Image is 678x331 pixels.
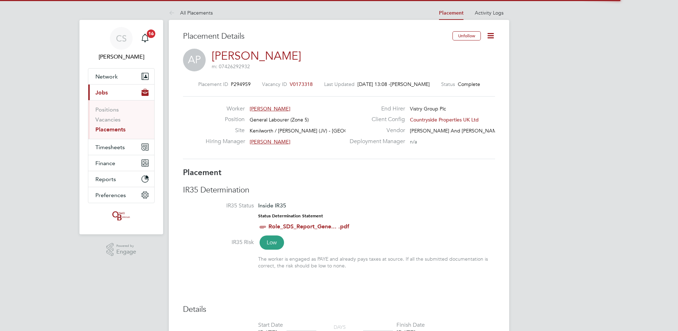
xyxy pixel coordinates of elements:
a: All Placements [169,10,213,16]
span: [PERSON_NAME] [250,105,290,112]
button: Reports [88,171,154,187]
a: Role_SDS_Report_Gene... .pdf [268,223,349,230]
span: n/a [410,139,417,145]
div: Start Date [258,321,283,329]
span: V0173318 [290,81,313,87]
a: [PERSON_NAME] [212,49,301,63]
div: Jobs [88,100,154,139]
b: Placement [183,168,222,177]
a: 16 [138,27,152,50]
label: Client Config [345,116,405,123]
label: Hiring Manager [206,138,245,145]
label: IR35 Status [183,202,254,210]
label: Position [206,116,245,123]
span: CS [116,34,127,43]
label: Last Updated [324,81,355,87]
a: Placements [95,126,126,133]
h3: IR35 Determination [183,185,495,195]
button: Finance [88,155,154,171]
span: [PERSON_NAME] [390,81,430,87]
span: Reports [95,176,116,183]
span: Preferences [95,192,126,199]
button: Preferences [88,187,154,203]
span: [PERSON_NAME] [250,139,290,145]
a: Placement [439,10,463,16]
span: Network [95,73,118,80]
span: [PERSON_NAME] And [PERSON_NAME] Construction Li… [410,127,541,134]
label: IR35 Risk [183,239,254,246]
span: Low [260,235,284,250]
span: Inside IR35 [258,202,286,209]
span: Kenilworth / [PERSON_NAME] (JV) - [GEOGRAPHIC_DATA] [250,127,383,134]
label: Worker [206,105,245,113]
label: Placement ID [198,81,228,87]
span: 16 [147,29,155,38]
span: m: 07426292932 [212,63,250,70]
span: Finance [95,160,115,167]
button: Timesheets [88,139,154,155]
span: General Labourer (Zone 5) [250,116,309,123]
span: Powered by [116,243,136,249]
button: Jobs [88,85,154,100]
label: Vendor [345,127,405,134]
span: P294959 [231,81,251,87]
button: Unfollow [452,31,481,40]
strong: Status Determination Statement [258,213,323,218]
span: Countryside Properties UK Ltd [410,116,479,123]
h3: Details [183,304,495,315]
span: AP [183,49,206,71]
span: Complete [458,81,480,87]
div: The worker is engaged as PAYE and already pays taxes at source. If all the submitted documentatio... [258,256,495,268]
label: Site [206,127,245,134]
span: [DATE] 13:08 - [357,81,390,87]
a: Powered byEngage [106,243,137,256]
div: Finish Date [396,321,425,329]
button: Network [88,69,154,84]
h3: Placement Details [183,31,447,42]
nav: Main navigation [79,20,163,234]
a: Vacancies [95,116,121,123]
span: Chloe Saffill [88,53,155,61]
span: Engage [116,249,136,255]
a: Go to home page [88,210,155,222]
a: Positions [95,106,119,113]
span: Timesheets [95,144,125,151]
label: Vacancy ID [262,81,287,87]
span: Vistry Group Plc [410,105,446,112]
a: Activity Logs [475,10,504,16]
img: oneillandbrennan-logo-retina.png [111,210,132,222]
label: Deployment Manager [345,138,405,145]
label: Status [441,81,455,87]
span: Jobs [95,89,108,96]
label: End Hirer [345,105,405,113]
a: CS[PERSON_NAME] [88,27,155,61]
